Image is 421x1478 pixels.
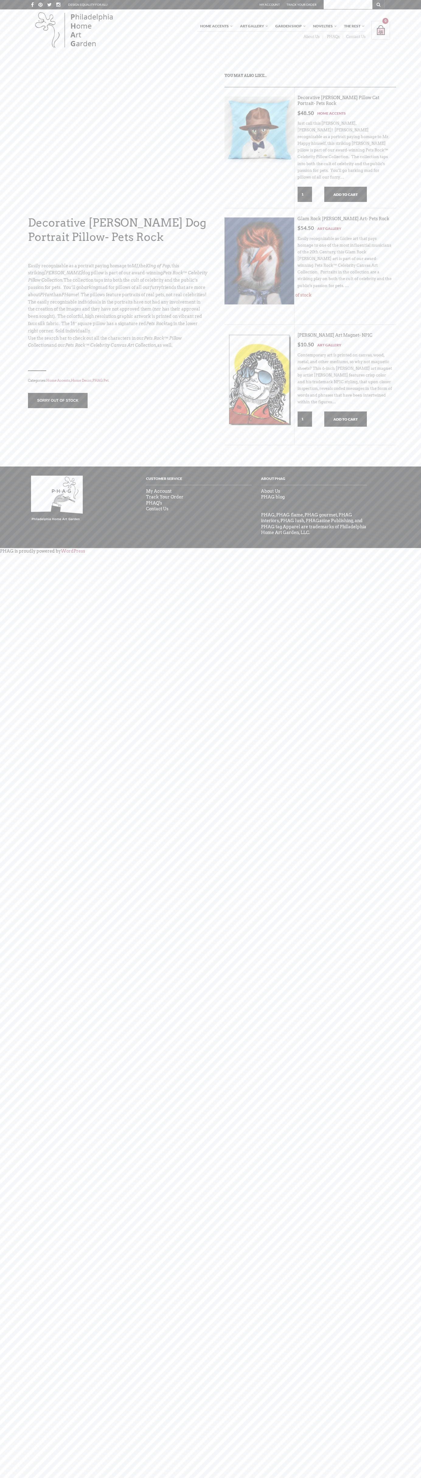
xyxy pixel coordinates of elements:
[81,285,98,290] em: barking
[261,494,285,499] a: PHAG blog
[297,232,393,295] div: Easily recognizable as Giclee art that pays homage to one of the most influential musicians of th...
[146,321,166,326] em: Pets Rock
[297,348,393,412] div: Contemporary art is printed on canvas, wood, metal, and other mediums, so why not magnetic sheets...
[146,501,162,505] a: PHAQ's
[71,378,92,383] a: Home Decor
[237,21,269,31] a: Art Gallery
[310,21,337,31] a: Novelties
[297,341,301,348] span: $
[297,110,301,116] span: $
[324,187,367,202] button: Add to cart
[317,110,346,116] a: Home Accents
[297,187,312,202] input: Qty
[224,73,267,78] strong: You may also like…
[324,411,367,427] button: Add to cart
[287,3,316,6] a: Track Your Order
[146,489,172,494] a: My Account
[146,476,252,485] h4: Customer Service
[28,216,208,244] h1: Decorative [PERSON_NAME] Dog Portrait Pillow- Pets Rock
[297,216,389,221] a: Glam Rock [PERSON_NAME] Art- Pets Rock
[341,21,365,31] a: The Rest
[343,34,366,39] a: Contact Us
[317,342,341,348] a: Art Gallery
[261,512,367,536] p: PHAG, PHAG flame, PHAG gourmet, PHAG interiors, PHAG lush, PHAGazine Publishing, and PHAG tag App...
[146,506,169,511] a: Contact Us
[297,341,314,348] bdi: 10.50
[297,95,379,106] a: Decorative [PERSON_NAME] Pillow Cat Portrait- Pets Rock
[28,335,208,349] p: Use the search bar to check out all the characters in our and our as well.
[28,377,208,384] span: Categories: , , .
[297,225,301,231] span: $
[28,393,88,408] button: sorry out of stock
[146,263,170,268] em: King of Pop
[31,476,83,521] img: phag-logo-compressor.gif
[297,411,312,427] input: Qty
[382,18,388,24] div: 0
[28,262,208,335] p: Easily recognizable as a portrait paying homage to the , this striking dog pillow is part of our ...
[261,476,367,485] h4: About PHag
[150,285,161,290] em: furry
[92,378,109,383] a: PHAG Pet
[259,3,280,6] a: My Account
[297,110,314,116] bdi: 48.50
[272,21,306,31] a: Garden Shop
[61,549,85,553] a: WordPress
[297,225,314,231] bdi: 54.50
[44,270,82,275] em: [PERSON_NAME]
[297,333,372,338] a: [PERSON_NAME] Art Magnet- NPIC
[65,343,157,348] em: Pets Rock™ Celebrity Canvas Art Collection,
[261,489,280,494] a: About Us
[61,292,78,297] em: PHame
[197,21,233,31] a: Home Accents
[300,34,323,39] a: About Us
[297,116,393,187] div: Just call this [PERSON_NAME], [PERSON_NAME]! [PERSON_NAME] recognizable as a portrait paying homa...
[287,292,393,298] p: Out of stock
[323,34,343,39] a: PHAQs
[40,292,52,297] em: PHun
[317,225,341,232] a: Art Gallery
[131,263,139,268] em: MJ,
[46,378,70,383] a: Home Accents
[146,494,183,499] a: Track Your Order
